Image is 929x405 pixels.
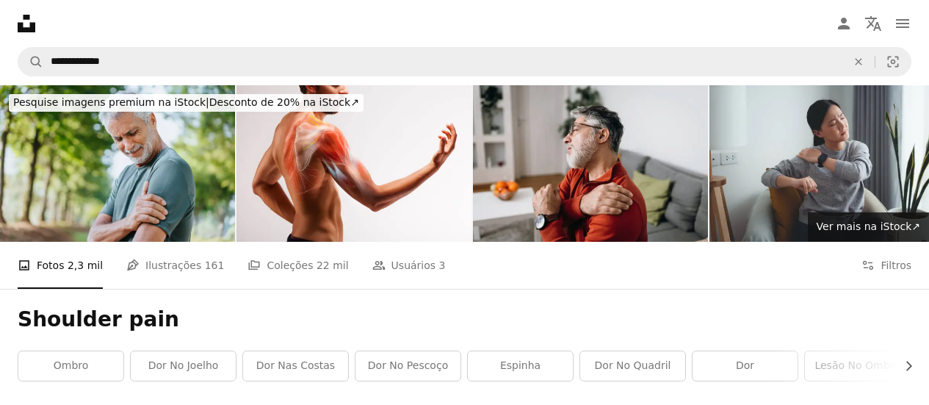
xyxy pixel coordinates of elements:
a: ombro [18,351,123,381]
span: 3 [439,257,446,273]
button: Pesquise na Unsplash [18,48,43,76]
span: 22 mil [317,257,349,273]
a: Entrar / Cadastrar-se [829,9,858,38]
a: Coleções 22 mil [247,242,348,289]
h1: Shoulder pain [18,307,911,333]
a: dor no pescoço [355,351,460,381]
form: Pesquise conteúdo visual em todo o site [18,47,911,76]
button: Idioma [858,9,888,38]
button: Limpar [842,48,875,76]
span: 161 [205,257,225,273]
img: Homem maduro com problemas com as articulações [473,85,708,242]
a: espinha [468,351,573,381]
a: Dor [693,351,798,381]
a: dor no joelho [131,351,236,381]
a: Usuários 3 [372,242,446,289]
button: Menu [888,9,917,38]
button: rolar lista para a direita [895,351,911,381]
a: dor no quadril [580,351,685,381]
a: dor nas costas [243,351,348,381]
span: Pesquise imagens premium na iStock | [13,96,209,108]
a: Ver mais na iStock↗ [808,212,929,242]
span: Ver mais na iStock ↗ [817,221,920,232]
a: lesão no ombro [805,351,910,381]
img: Homem com o braço estendido. Representação ilustrada do tendão, escápula e nervos do braço humano. [236,85,471,242]
button: Pesquisa visual [875,48,911,76]
a: Início — Unsplash [18,15,35,32]
button: Filtros [861,242,911,289]
span: Desconto de 20% na iStock ↗ [13,96,359,108]
a: Ilustrações 161 [126,242,224,289]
